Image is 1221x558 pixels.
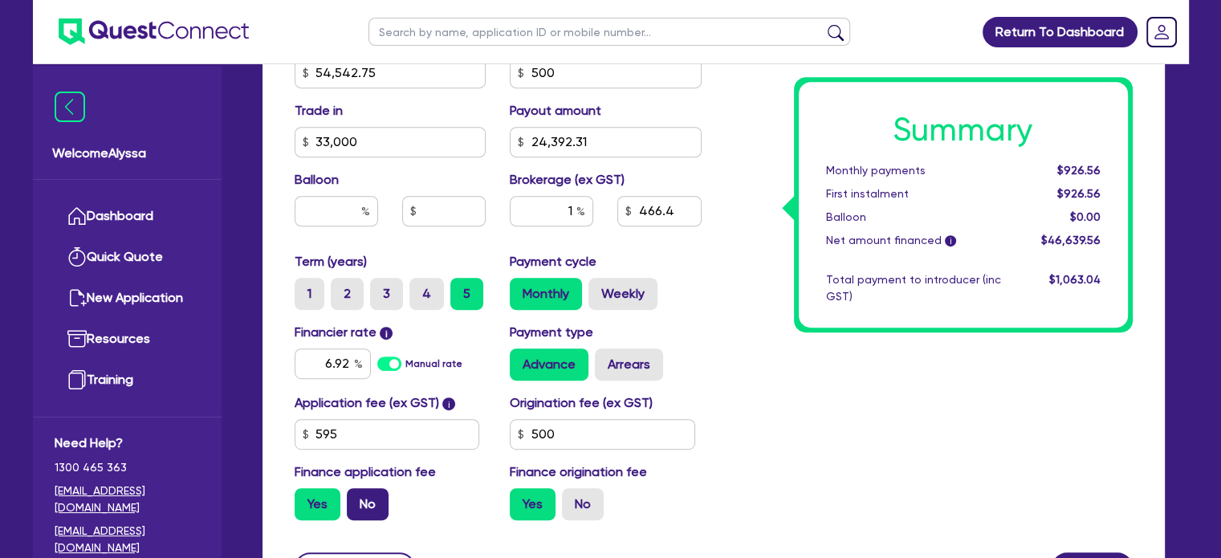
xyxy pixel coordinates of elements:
[67,288,87,308] img: new-application
[945,236,956,247] span: i
[814,271,1013,305] div: Total payment to introducer (inc GST)
[55,434,200,453] span: Need Help?
[52,144,202,163] span: Welcome Alyssa
[510,278,582,310] label: Monthly
[295,462,436,482] label: Finance application fee
[1069,210,1100,223] span: $0.00
[814,209,1013,226] div: Balloon
[368,18,850,46] input: Search by name, application ID or mobile number...
[814,232,1013,249] div: Net amount financed
[295,323,393,342] label: Financier rate
[595,348,663,381] label: Arrears
[409,278,444,310] label: 4
[826,111,1101,149] h1: Summary
[510,348,588,381] label: Advance
[59,18,249,45] img: quest-connect-logo-blue
[295,101,343,120] label: Trade in
[55,237,200,278] a: Quick Quote
[331,278,364,310] label: 2
[55,92,85,122] img: icon-menu-close
[1056,187,1100,200] span: $926.56
[1056,164,1100,177] span: $926.56
[1141,11,1182,53] a: Dropdown toggle
[510,101,601,120] label: Payout amount
[295,488,340,520] label: Yes
[380,327,393,340] span: i
[510,252,596,271] label: Payment cycle
[67,247,87,267] img: quick-quote
[814,185,1013,202] div: First instalment
[510,323,593,342] label: Payment type
[450,278,483,310] label: 5
[588,278,657,310] label: Weekly
[295,170,339,189] label: Balloon
[55,459,200,476] span: 1300 465 363
[55,483,200,516] a: [EMAIL_ADDRESS][DOMAIN_NAME]
[510,462,647,482] label: Finance origination fee
[405,356,462,371] label: Manual rate
[442,397,455,410] span: i
[510,393,653,413] label: Origination fee (ex GST)
[983,17,1138,47] a: Return To Dashboard
[295,252,367,271] label: Term (years)
[55,523,200,556] a: [EMAIL_ADDRESS][DOMAIN_NAME]
[55,196,200,237] a: Dashboard
[814,162,1013,179] div: Monthly payments
[510,170,625,189] label: Brokerage (ex GST)
[510,488,556,520] label: Yes
[295,393,439,413] label: Application fee (ex GST)
[295,278,324,310] label: 1
[55,278,200,319] a: New Application
[562,488,604,520] label: No
[347,488,389,520] label: No
[1040,234,1100,246] span: $46,639.56
[1048,273,1100,286] span: $1,063.04
[370,278,403,310] label: 3
[55,360,200,401] a: Training
[67,370,87,389] img: training
[67,329,87,348] img: resources
[55,319,200,360] a: Resources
